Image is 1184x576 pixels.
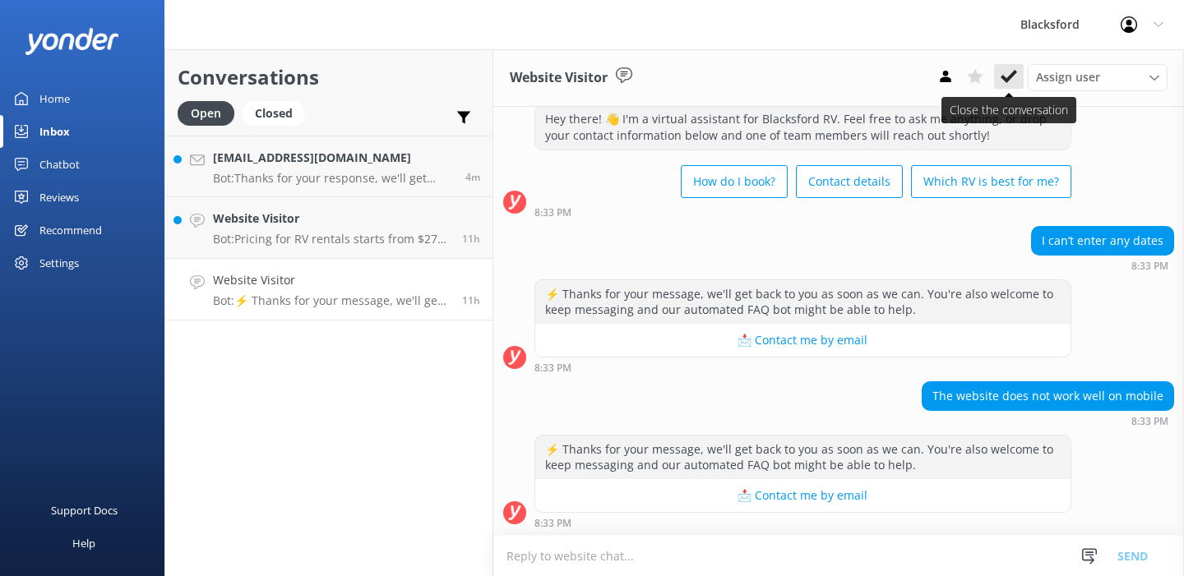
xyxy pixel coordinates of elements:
div: Reviews [39,181,79,214]
a: Closed [243,104,313,122]
a: [EMAIL_ADDRESS][DOMAIN_NAME]Bot:Thanks for your response, we'll get back to you as soon as we can... [165,136,493,197]
strong: 8:33 PM [534,518,571,528]
div: I can’t enter any dates [1032,227,1173,255]
img: yonder-white-logo.png [25,28,119,55]
span: Sep 09 2025 08:28am (UTC -06:00) America/Chihuahua [465,170,480,184]
h2: Conversations [178,62,480,93]
button: 📩 Contact me by email [535,324,1071,357]
div: ⚡ Thanks for your message, we'll get back to you as soon as we can. You're also welcome to keep m... [535,280,1071,324]
a: Website VisitorBot:⚡ Thanks for your message, we'll get back to you as soon as we can. You're als... [165,259,493,320]
div: Hey there! 👋 I'm a virtual assistant for Blacksford RV. Feel free to ask me anything, or drop you... [535,105,1071,149]
div: Sep 08 2025 08:33pm (UTC -06:00) America/Chihuahua [534,517,1071,528]
h3: Website Visitor [510,67,608,89]
h4: Website Visitor [213,271,450,289]
div: Chatbot [39,148,80,181]
p: Bot: Pricing for RV rentals starts from $275 per day and varies based on location, RV type, and t... [213,232,450,247]
button: 📩 Contact me by email [535,479,1071,512]
button: Which RV is best for me? [911,165,1071,198]
div: Closed [243,101,305,126]
div: Help [72,527,95,560]
strong: 8:33 PM [1131,261,1168,271]
h4: Website Visitor [213,210,450,228]
button: How do I book? [681,165,788,198]
div: Sep 08 2025 08:33pm (UTC -06:00) America/Chihuahua [534,362,1071,373]
div: Inbox [39,115,70,148]
div: Sep 08 2025 08:33pm (UTC -06:00) America/Chihuahua [534,206,1071,218]
span: Sep 08 2025 08:33pm (UTC -06:00) America/Chihuahua [462,293,480,307]
div: Recommend [39,214,102,247]
h4: [EMAIL_ADDRESS][DOMAIN_NAME] [213,149,453,167]
div: Support Docs [51,494,118,527]
div: Open [178,101,234,126]
strong: 8:33 PM [534,363,571,373]
a: Open [178,104,243,122]
p: Bot: Thanks for your response, we'll get back to you as soon as we can during opening hours. [213,171,453,186]
div: Sep 08 2025 08:33pm (UTC -06:00) America/Chihuahua [922,415,1174,426]
strong: 8:33 PM [1131,417,1168,426]
span: Sep 08 2025 08:54pm (UTC -06:00) America/Chihuahua [462,232,480,246]
div: Settings [39,247,79,279]
button: Contact details [796,165,903,198]
div: Assign User [1028,64,1168,90]
div: ⚡ Thanks for your message, we'll get back to you as soon as we can. You're also welcome to keep m... [535,435,1071,479]
span: Assign user [1036,68,1100,86]
div: Home [39,82,70,115]
div: The website does not work well on mobile [923,382,1173,410]
p: Bot: ⚡ Thanks for your message, we'll get back to you as soon as we can. You're also welcome to k... [213,293,450,308]
a: Website VisitorBot:Pricing for RV rentals starts from $275 per day and varies based on location, ... [165,197,493,259]
div: Sep 08 2025 08:33pm (UTC -06:00) America/Chihuahua [1031,260,1174,271]
strong: 8:33 PM [534,208,571,218]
